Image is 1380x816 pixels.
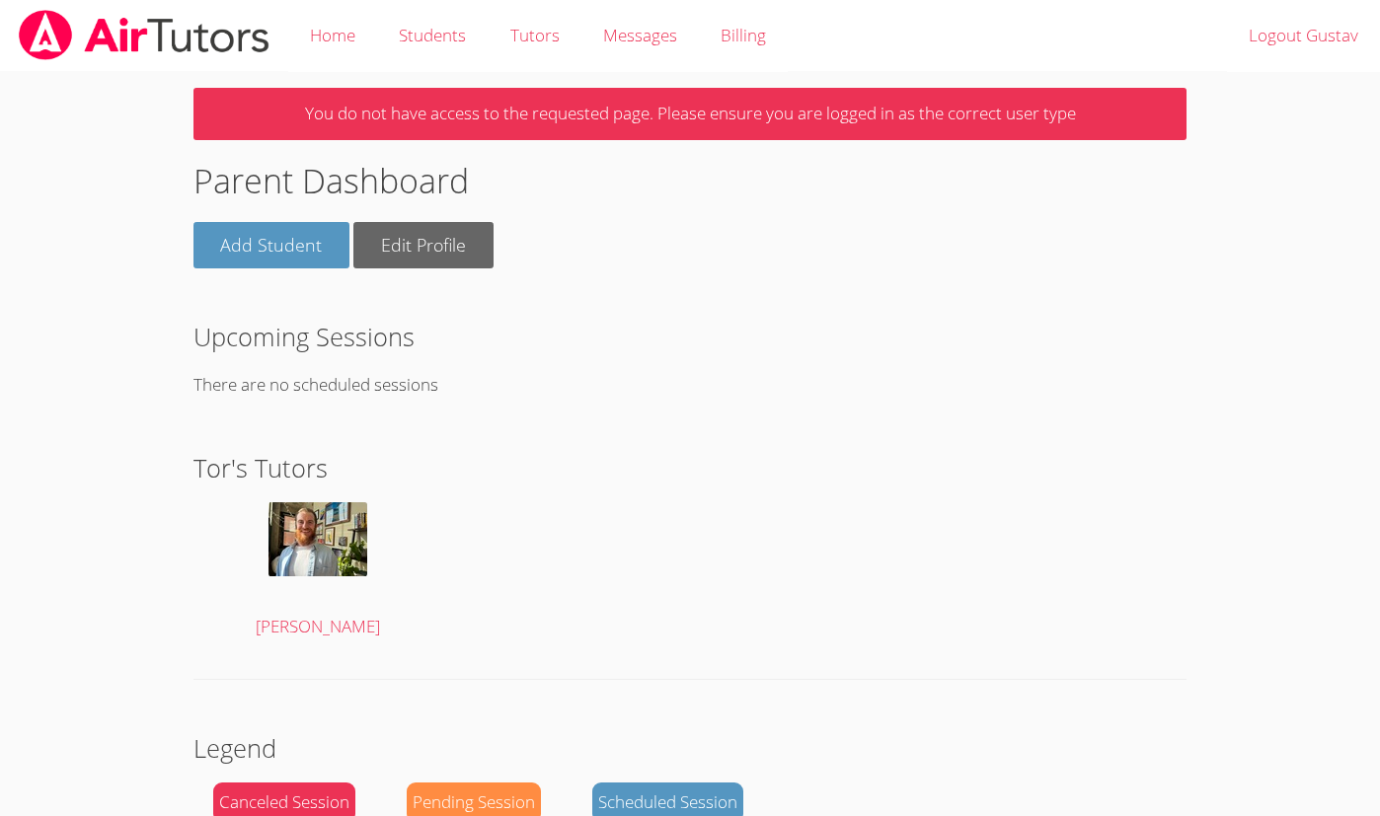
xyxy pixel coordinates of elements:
[17,10,271,60] img: airtutors_banner-c4298cdbf04f3fff15de1276eac7730deb9818008684d7c2e4769d2f7ddbe033.png
[353,222,494,268] a: Edit Profile
[193,449,1188,486] h2: Tor's Tutors
[193,371,1188,400] p: There are no scheduled sessions
[193,88,1188,140] p: You do not have access to the requested page. Please ensure you are logged in as the correct user...
[268,502,367,576] img: Business%20photo.jpg
[193,729,1188,767] h2: Legend
[256,615,380,637] span: [PERSON_NAME]
[193,222,350,268] a: Add Student
[193,156,1188,206] h1: Parent Dashboard
[603,24,677,46] span: Messages
[193,318,1188,355] h2: Upcoming Sessions
[213,502,422,641] a: [PERSON_NAME]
